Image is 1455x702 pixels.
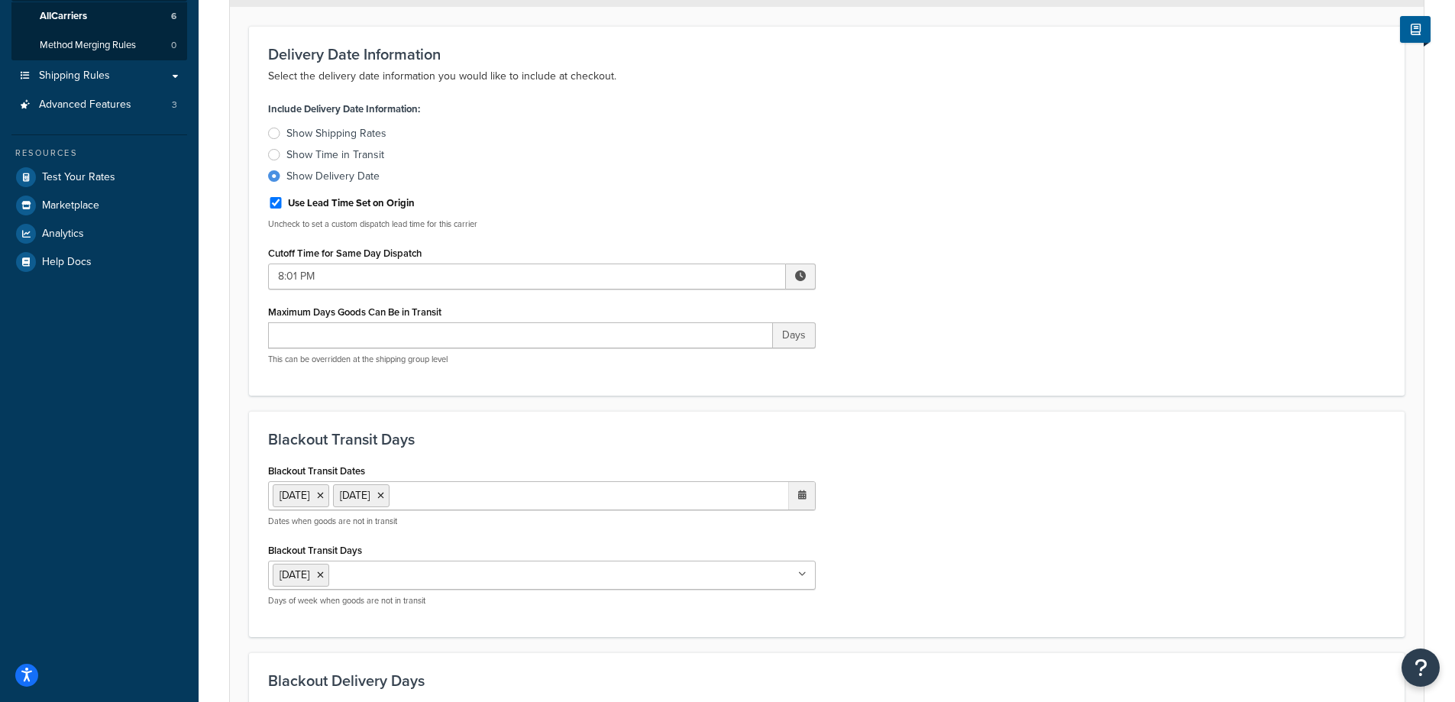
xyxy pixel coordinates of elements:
span: Method Merging Rules [40,39,136,52]
a: Method Merging Rules0 [11,31,187,60]
button: Show Help Docs [1400,16,1431,43]
a: Shipping Rules [11,62,187,90]
span: 0 [171,39,176,52]
label: Use Lead Time Set on Origin [288,196,415,210]
h3: Blackout Transit Days [268,431,1385,448]
button: Open Resource Center [1402,649,1440,687]
a: Marketplace [11,192,187,219]
li: [DATE] [273,484,329,507]
span: Days [773,322,816,348]
label: Blackout Transit Dates [268,465,365,477]
p: This can be overridden at the shipping group level [268,354,816,365]
span: 3 [172,99,177,112]
div: Show Shipping Rates [286,126,386,141]
p: Days of week when goods are not in transit [268,595,816,607]
p: Dates when goods are not in transit [268,516,816,527]
span: 6 [171,10,176,23]
div: Show Time in Transit [286,147,384,163]
a: Test Your Rates [11,163,187,191]
span: Test Your Rates [42,171,115,184]
label: Maximum Days Goods Can Be in Transit [268,306,441,318]
span: [DATE] [280,567,309,583]
p: Select the delivery date information you would like to include at checkout. [268,67,1385,86]
div: Show Delivery Date [286,169,380,184]
div: Resources [11,147,187,160]
li: Advanced Features [11,91,187,119]
a: Analytics [11,220,187,247]
a: AllCarriers6 [11,2,187,31]
span: Analytics [42,228,84,241]
li: [DATE] [333,484,390,507]
h3: Blackout Delivery Days [268,672,1385,689]
span: Marketplace [42,199,99,212]
h3: Delivery Date Information [268,46,1385,63]
span: Advanced Features [39,99,131,112]
p: Uncheck to set a custom dispatch lead time for this carrier [268,218,816,230]
a: Advanced Features3 [11,91,187,119]
span: All Carriers [40,10,87,23]
span: Help Docs [42,256,92,269]
label: Blackout Transit Days [268,545,362,556]
li: Method Merging Rules [11,31,187,60]
label: Include Delivery Date Information: [268,99,420,120]
a: Help Docs [11,248,187,276]
span: Shipping Rules [39,70,110,82]
label: Cutoff Time for Same Day Dispatch [268,247,422,259]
